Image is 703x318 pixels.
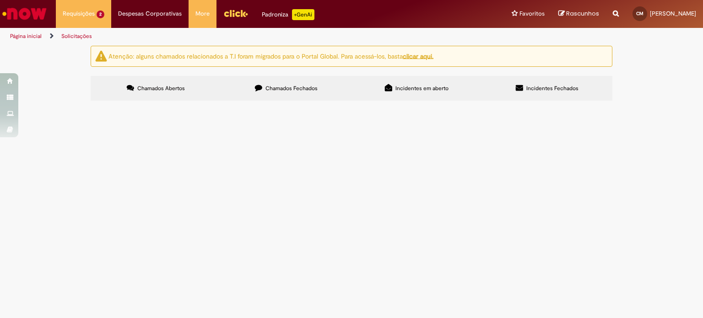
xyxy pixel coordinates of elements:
[108,52,433,60] ng-bind-html: Atenção: alguns chamados relacionados a T.I foram migrados para o Portal Global. Para acessá-los,...
[137,85,185,92] span: Chamados Abertos
[650,10,696,17] span: [PERSON_NAME]
[118,9,182,18] span: Despesas Corporativas
[10,32,42,40] a: Página inicial
[519,9,545,18] span: Favoritos
[403,52,433,60] a: clicar aqui.
[395,85,449,92] span: Incidentes em aberto
[63,9,95,18] span: Requisições
[558,10,599,18] a: Rascunhos
[223,6,248,20] img: click_logo_yellow_360x200.png
[636,11,644,16] span: CM
[292,9,314,20] p: +GenAi
[262,9,314,20] div: Padroniza
[195,9,210,18] span: More
[61,32,92,40] a: Solicitações
[1,5,48,23] img: ServiceNow
[7,28,462,45] ul: Trilhas de página
[97,11,104,18] span: 2
[526,85,579,92] span: Incidentes Fechados
[566,9,599,18] span: Rascunhos
[265,85,318,92] span: Chamados Fechados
